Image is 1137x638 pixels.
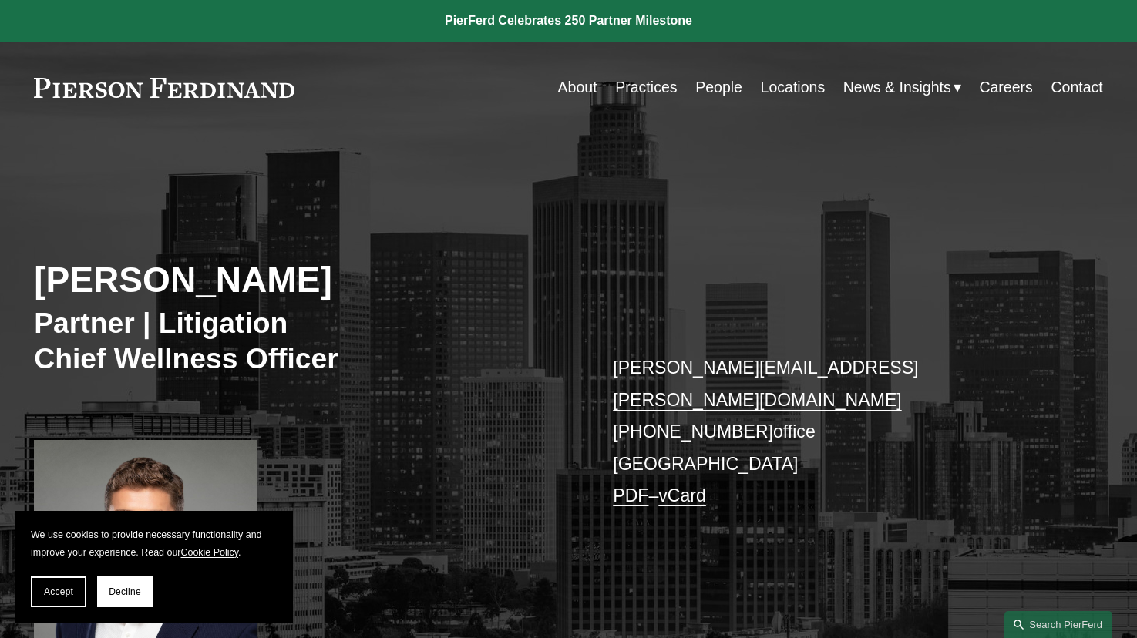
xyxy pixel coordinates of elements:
[31,576,86,607] button: Accept
[34,305,568,376] h3: Partner | Litigation Chief Wellness Officer
[15,511,293,623] section: Cookie banner
[761,72,826,102] a: Locations
[615,72,677,102] a: Practices
[979,72,1032,102] a: Careers
[44,586,73,597] span: Accept
[181,547,239,558] a: Cookie Policy
[843,74,951,101] span: News & Insights
[613,352,1058,512] p: office [GEOGRAPHIC_DATA] –
[613,358,918,410] a: [PERSON_NAME][EMAIL_ADDRESS][PERSON_NAME][DOMAIN_NAME]
[843,72,961,102] a: folder dropdown
[1004,611,1112,638] a: Search this site
[658,485,706,505] a: vCard
[97,576,153,607] button: Decline
[695,72,742,102] a: People
[613,485,648,505] a: PDF
[613,421,773,442] a: [PHONE_NUMBER]
[1051,72,1102,102] a: Contact
[31,526,278,561] p: We use cookies to provide necessary functionality and improve your experience. Read our .
[109,586,141,597] span: Decline
[34,259,568,302] h2: [PERSON_NAME]
[558,72,597,102] a: About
